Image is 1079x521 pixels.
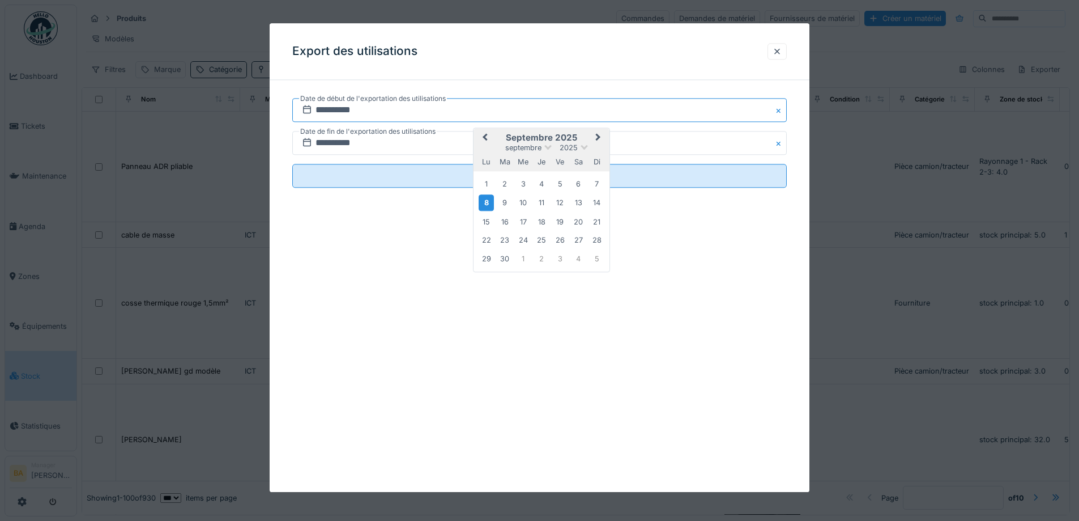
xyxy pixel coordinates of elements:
[571,154,586,170] div: samedi
[589,176,604,192] div: Choose dimanche 7 septembre 2025
[515,176,531,192] div: Choose mercredi 3 septembre 2025
[589,251,604,266] div: Choose dimanche 5 octobre 2025
[505,143,541,152] span: septembre
[552,214,568,230] div: Choose vendredi 19 septembre 2025
[497,251,513,266] div: Choose mardi 30 septembre 2025
[534,214,549,230] div: Choose jeudi 18 septembre 2025
[515,232,531,248] div: Choose mercredi 24 septembre 2025
[497,195,513,210] div: Choose mardi 9 septembre 2025
[589,232,604,248] div: Choose dimanche 28 septembre 2025
[497,176,513,192] div: Choose mardi 2 septembre 2025
[479,232,494,248] div: Choose lundi 22 septembre 2025
[475,129,493,147] button: Previous Month
[479,194,494,211] div: Choose lundi 8 septembre 2025
[571,214,586,230] div: Choose samedi 20 septembre 2025
[534,195,549,210] div: Choose jeudi 11 septembre 2025
[515,154,531,170] div: mercredi
[552,232,568,248] div: Choose vendredi 26 septembre 2025
[534,251,549,266] div: Choose jeudi 2 octobre 2025
[534,232,549,248] div: Choose jeudi 25 septembre 2025
[571,195,586,210] div: Choose samedi 13 septembre 2025
[571,251,586,266] div: Choose samedi 4 octobre 2025
[299,125,437,138] label: Date de fin de l'exportation des utilisations
[497,214,513,230] div: Choose mardi 16 septembre 2025
[479,176,494,192] div: Choose lundi 1 septembre 2025
[497,232,513,248] div: Choose mardi 23 septembre 2025
[589,154,604,170] div: dimanche
[479,154,494,170] div: lundi
[534,176,549,192] div: Choose jeudi 4 septembre 2025
[515,214,531,230] div: Choose mercredi 17 septembre 2025
[589,195,604,210] div: Choose dimanche 14 septembre 2025
[479,214,494,230] div: Choose lundi 15 septembre 2025
[560,143,578,152] span: 2025
[474,133,609,143] h2: septembre 2025
[774,98,787,122] button: Close
[534,154,549,170] div: jeudi
[552,154,568,170] div: vendredi
[552,176,568,192] div: Choose vendredi 5 septembre 2025
[589,214,604,230] div: Choose dimanche 21 septembre 2025
[515,195,531,210] div: Choose mercredi 10 septembre 2025
[515,251,531,266] div: Choose mercredi 1 octobre 2025
[590,129,608,147] button: Next Month
[774,131,787,155] button: Close
[552,195,568,210] div: Choose vendredi 12 septembre 2025
[292,44,417,58] h3: Export des utilisations
[571,232,586,248] div: Choose samedi 27 septembre 2025
[299,92,447,105] label: Date de début de l'exportation des utilisations
[477,175,606,268] div: Month septembre, 2025
[571,176,586,192] div: Choose samedi 6 septembre 2025
[497,154,513,170] div: mardi
[479,251,494,266] div: Choose lundi 29 septembre 2025
[552,251,568,266] div: Choose vendredi 3 octobre 2025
